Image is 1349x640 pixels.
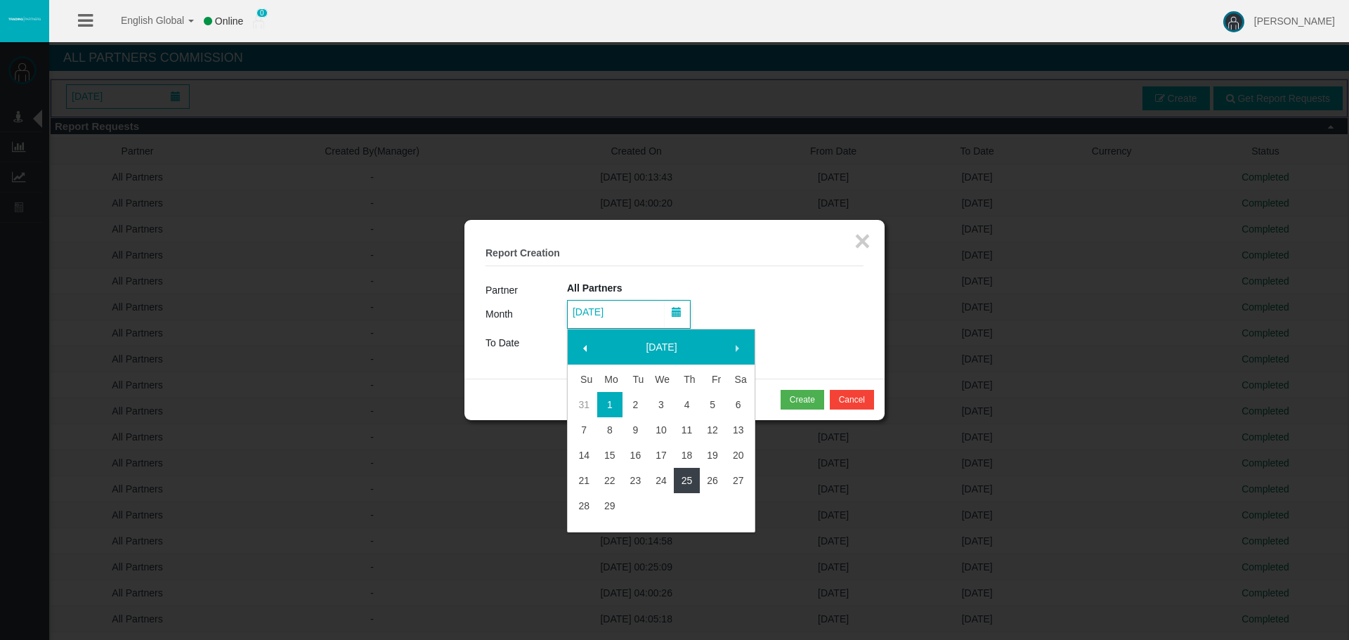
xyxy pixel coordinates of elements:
a: 8 [597,417,623,443]
span: Online [215,15,243,27]
button: Cancel [830,390,874,410]
a: 12 [700,417,726,443]
a: 7 [571,417,597,443]
a: 25 [674,468,700,493]
th: Wednesday [649,367,674,392]
th: Saturday [725,367,751,392]
a: 31 [571,392,597,417]
span: [PERSON_NAME] [1254,15,1335,27]
td: Current focused date is Monday, September 01, 2025 [597,392,623,417]
a: 11 [674,417,700,443]
a: 16 [623,443,649,468]
button: × [854,227,871,255]
th: Friday [700,367,726,392]
a: 17 [649,443,674,468]
a: 5 [700,392,726,417]
a: 27 [725,468,751,493]
a: 29 [597,493,623,518]
th: Monday [597,367,623,392]
a: 9 [623,417,649,443]
img: user-image [1223,11,1244,32]
th: Tuesday [623,367,649,392]
a: 20 [725,443,751,468]
th: Sunday [571,367,597,392]
span: [DATE] [568,302,608,322]
a: 2 [623,392,649,417]
a: 19 [700,443,726,468]
label: All Partners [567,280,623,296]
a: 18 [674,443,700,468]
a: 10 [649,417,674,443]
a: 28 [571,493,597,518]
a: 15 [597,443,623,468]
a: 13 [725,417,751,443]
span: English Global [103,15,184,26]
td: Partner [485,280,567,300]
a: 26 [700,468,726,493]
a: 23 [623,468,649,493]
a: 3 [649,392,674,417]
a: 1 [597,392,623,417]
a: 14 [571,443,597,468]
td: Month [485,300,567,329]
a: 22 [597,468,623,493]
span: 0 [256,8,268,18]
th: Thursday [674,367,700,392]
a: 21 [571,468,597,493]
img: logo.svg [7,16,42,22]
a: [DATE] [601,334,722,360]
a: 6 [725,392,751,417]
b: Report Creation [485,247,560,259]
a: 4 [674,392,700,417]
button: Create [781,390,824,410]
div: Create [790,393,815,406]
td: To Date [485,329,567,358]
a: 24 [649,468,674,493]
img: user_small.png [253,15,264,29]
